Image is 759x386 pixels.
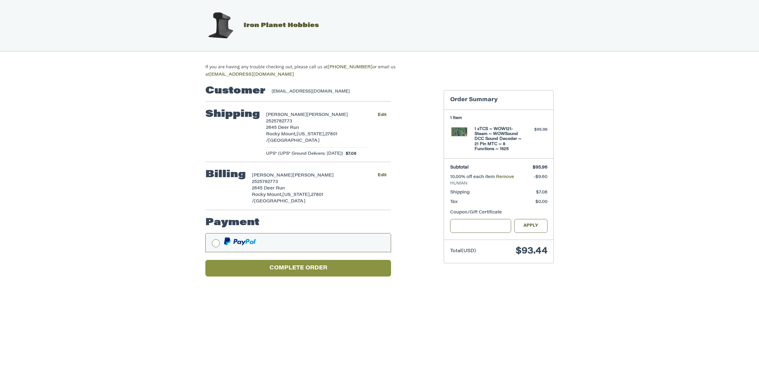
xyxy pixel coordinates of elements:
img: PayPal icon [224,237,256,245]
span: 10.00% off each item [450,175,496,179]
span: $0.00 [535,200,547,204]
input: Gift Certificate or Coupon Code [450,219,511,233]
span: Total (USD) [450,249,476,253]
span: $93.44 [516,247,547,256]
span: $7.08 [536,190,547,195]
button: Edit [373,171,391,180]
span: Tax [450,200,458,204]
span: $7.08 [343,151,357,157]
a: [EMAIL_ADDRESS][DOMAIN_NAME] [209,73,294,77]
span: HUMAN [450,181,547,187]
span: [GEOGRAPHIC_DATA] [268,139,320,143]
div: $95.96 [523,127,547,133]
button: Apply [514,219,547,233]
button: Complete order [205,260,391,277]
span: [PERSON_NAME] [307,113,348,117]
span: -$9.60 [534,175,547,179]
span: UPS® (UPS® Ground Delivers: [DATE]) [266,151,343,157]
span: 2645 Deer Run [266,126,299,130]
span: Rocky Mount, [266,132,297,137]
span: [GEOGRAPHIC_DATA] [254,199,305,204]
h4: 1 x TCS ~ WOW121-Steam ~ WOWSound DCC Sound Decoder ~ 21 Pin MTC ~ 8 Functions ~ 1525 [474,127,522,152]
button: Edit [373,110,391,119]
span: [PERSON_NAME] [293,173,334,178]
h3: 1 Item [450,116,547,121]
h2: Payment [205,217,260,229]
span: $95.96 [533,165,547,170]
h3: Order Summary [450,97,547,104]
span: [PERSON_NAME] [252,173,293,178]
h2: Shipping [205,108,260,121]
span: 27801 / [252,193,323,204]
span: Rocky Mount, [252,193,282,197]
img: Iron Planet Hobbies [205,10,236,41]
span: 2645 Deer Run [252,186,285,191]
span: Shipping [450,190,470,195]
span: Iron Planet Hobbies [244,22,319,29]
span: [PERSON_NAME] [266,113,307,117]
div: Coupon/Gift Certificate [450,209,547,216]
p: If you are having any trouble checking out, please call us at or email us at [205,63,415,78]
span: 2525782773 [266,119,292,124]
a: [PHONE_NUMBER] [328,65,373,70]
span: [US_STATE], [282,193,311,197]
span: 2525782773 [252,180,278,184]
h2: Customer [205,85,265,97]
h2: Billing [205,169,246,181]
span: [US_STATE], [297,132,325,137]
a: Iron Planet Hobbies [199,22,319,29]
span: Subtotal [450,165,469,170]
a: Remove [496,175,514,179]
div: [EMAIL_ADDRESS][DOMAIN_NAME] [272,89,385,95]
